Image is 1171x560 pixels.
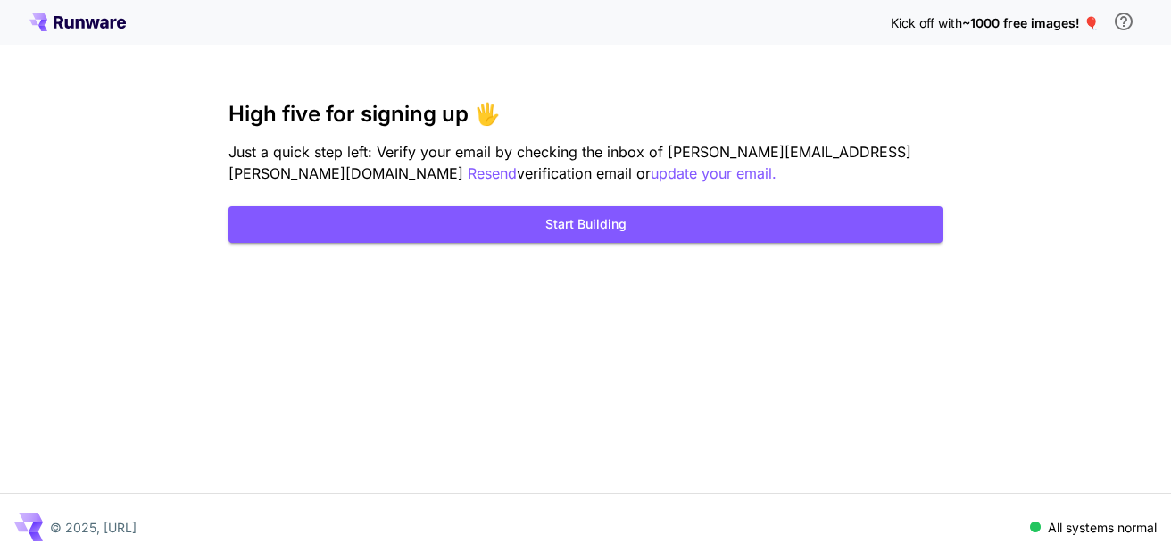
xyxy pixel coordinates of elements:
[651,163,777,185] button: update your email.
[517,164,651,182] span: verification email or
[50,518,137,537] p: © 2025, [URL]
[1048,518,1157,537] p: All systems normal
[228,206,943,243] button: Start Building
[1106,4,1142,39] button: In order to qualify for free credit, you need to sign up with a business email address and click ...
[228,102,943,127] h3: High five for signing up 🖐️
[891,15,962,30] span: Kick off with
[962,15,1099,30] span: ~1000 free images! 🎈
[468,163,517,185] button: Resend
[228,143,911,182] span: Just a quick step left: Verify your email by checking the inbox of [PERSON_NAME][EMAIL_ADDRESS][P...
